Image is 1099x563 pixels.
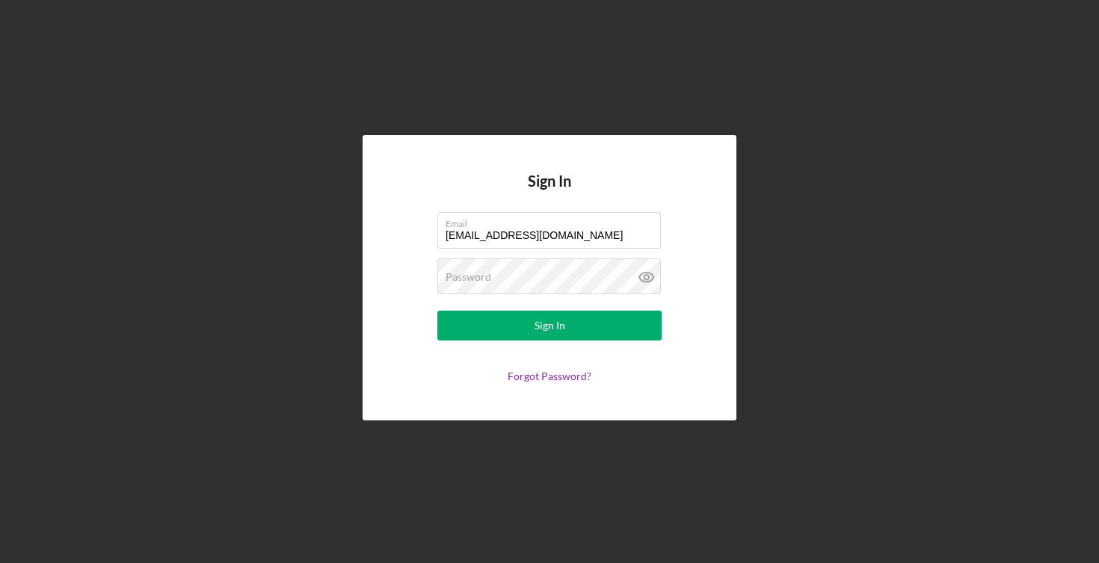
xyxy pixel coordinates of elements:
[446,271,491,283] label: Password
[446,213,661,229] label: Email
[437,311,662,340] button: Sign In
[528,172,571,212] h4: Sign In
[535,311,565,340] div: Sign In
[508,370,591,382] a: Forgot Password?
